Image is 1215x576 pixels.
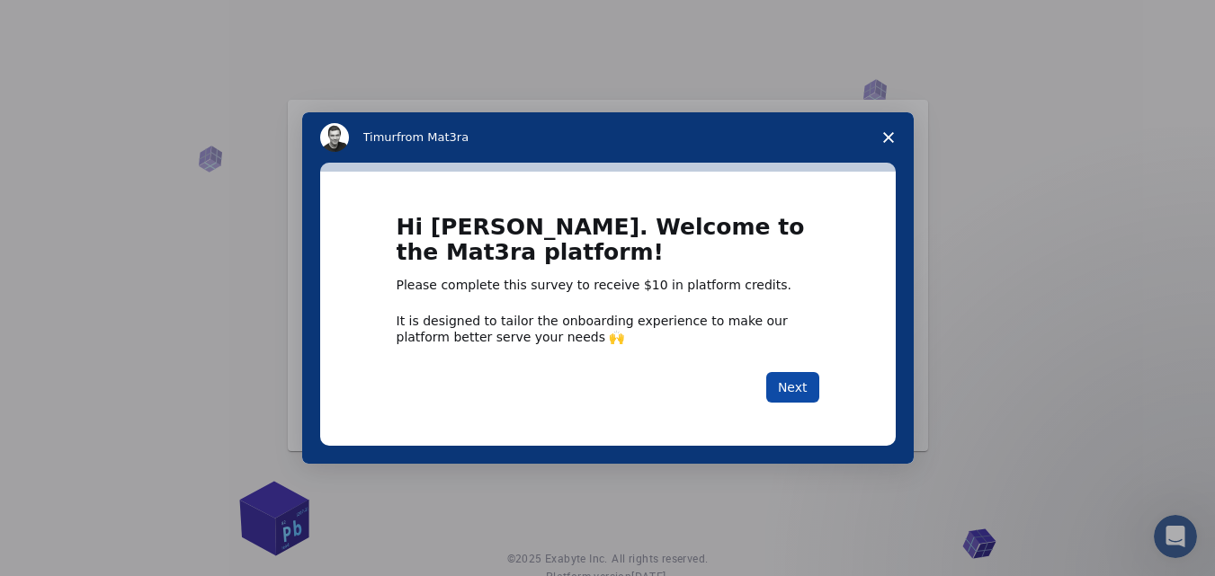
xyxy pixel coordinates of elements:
button: Next [766,372,819,403]
span: Support [36,13,101,29]
div: Please complete this survey to receive $10 in platform credits. [397,277,819,295]
img: Profile image for Timur [320,123,349,152]
span: Close survey [863,112,914,163]
div: It is designed to tailor the onboarding experience to make our platform better serve your needs 🙌 [397,313,819,345]
span: from Mat3ra [397,130,469,144]
h1: Hi [PERSON_NAME]. Welcome to the Mat3ra platform! [397,215,819,277]
span: Timur [363,130,397,144]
